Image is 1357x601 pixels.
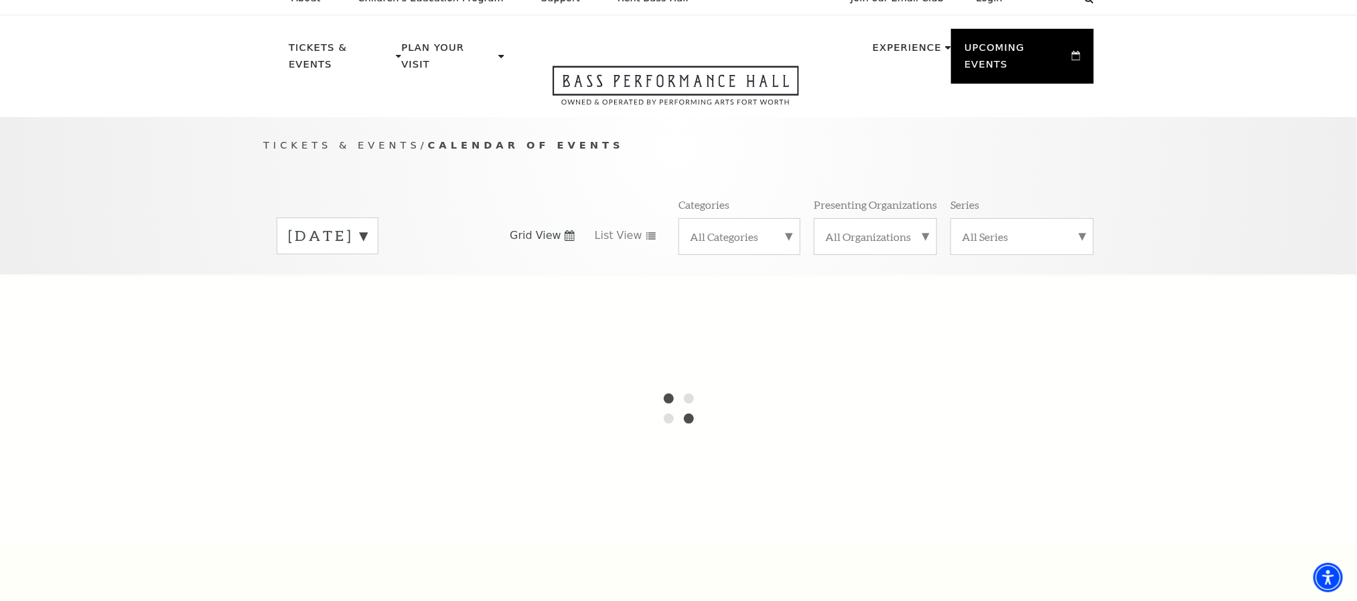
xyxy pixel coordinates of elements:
[401,39,495,80] p: Plan Your Visit
[510,228,561,243] span: Grid View
[595,228,642,243] span: List View
[950,197,979,211] p: Series
[288,226,367,246] label: [DATE]
[428,139,624,151] span: Calendar of Events
[690,230,789,244] label: All Categories
[814,197,937,211] p: Presenting Organizations
[873,39,942,64] p: Experience
[825,230,926,244] label: All Organizations
[1313,563,1343,592] div: Accessibility Menu
[263,137,1094,154] p: /
[289,39,392,80] p: Tickets & Events
[965,39,1068,80] p: Upcoming Events
[962,230,1082,244] label: All Series
[504,66,847,117] a: Open this option
[263,139,421,151] span: Tickets & Events
[678,197,729,211] p: Categories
